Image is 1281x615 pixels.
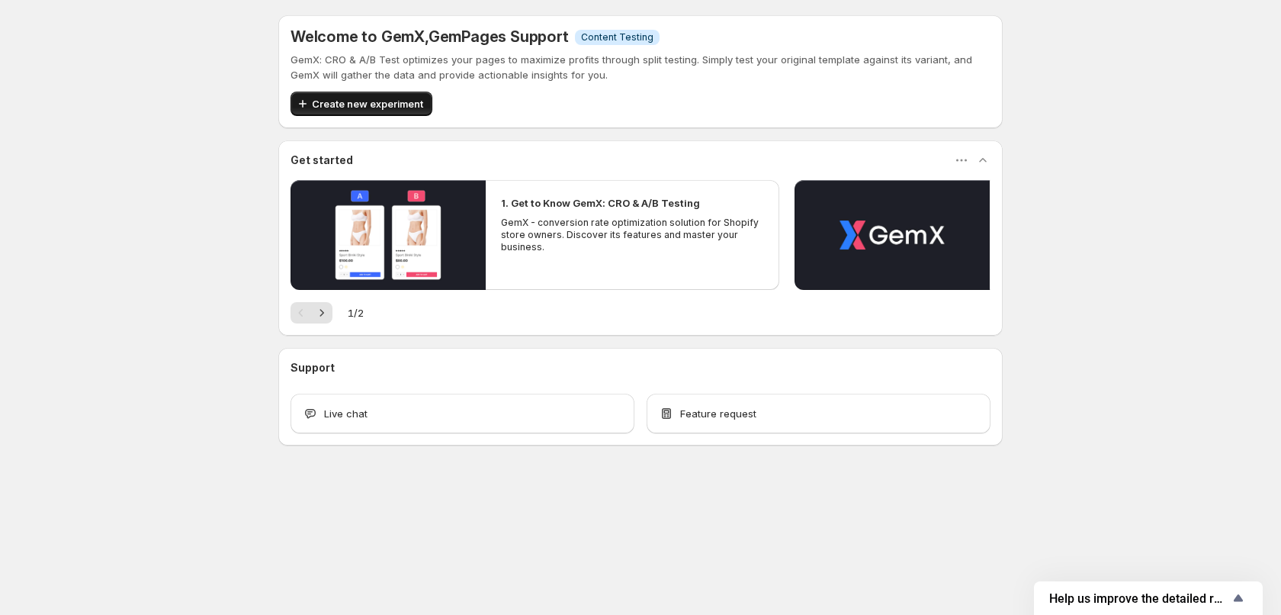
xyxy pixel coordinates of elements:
[680,406,756,421] span: Feature request
[1049,591,1229,606] span: Help us improve the detailed report for A/B campaigns
[425,27,569,46] span: , GemPages Support
[501,195,700,211] h2: 1. Get to Know GemX: CRO & A/B Testing
[291,360,335,375] h3: Support
[581,31,653,43] span: Content Testing
[311,302,332,324] button: Next
[795,180,990,290] button: Play video
[501,217,763,253] p: GemX - conversion rate optimization solution for Shopify store owners. Discover its features and ...
[291,52,990,82] p: GemX: CRO & A/B Test optimizes your pages to maximize profits through split testing. Simply test ...
[291,302,332,324] nav: Pagination
[291,27,569,46] h5: Welcome to GemX
[312,96,423,111] span: Create new experiment
[324,406,368,421] span: Live chat
[348,305,364,320] span: 1 / 2
[291,153,353,168] h3: Get started
[1049,589,1247,607] button: Show survey - Help us improve the detailed report for A/B campaigns
[291,180,486,290] button: Play video
[291,92,432,116] button: Create new experiment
